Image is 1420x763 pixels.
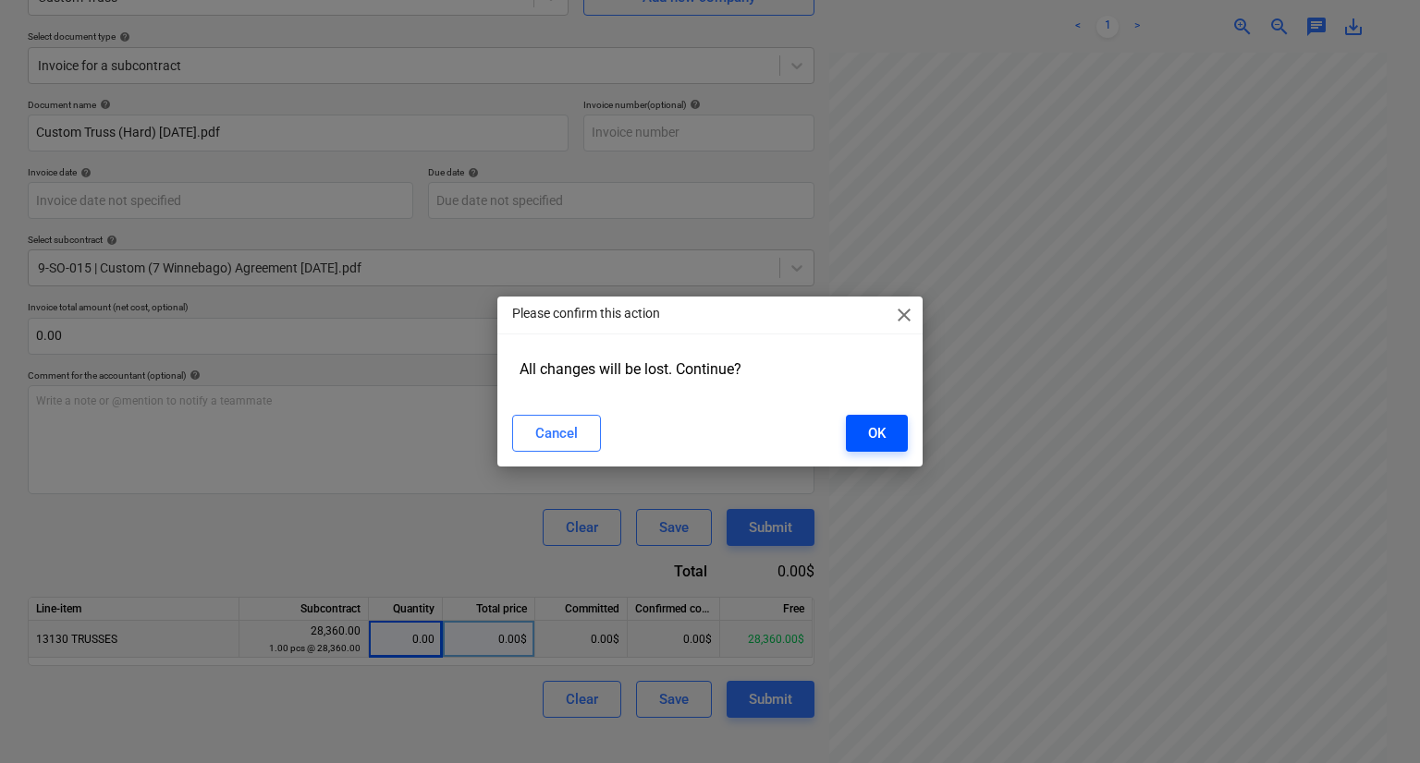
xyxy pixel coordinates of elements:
[512,353,909,385] div: All changes will be lost. Continue?
[893,304,915,326] span: close
[535,421,578,445] div: Cancel
[846,415,908,452] button: OK
[512,304,660,323] p: Please confirm this action
[1328,674,1420,763] iframe: Chat Widget
[512,415,601,452] button: Cancel
[868,421,886,445] div: OK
